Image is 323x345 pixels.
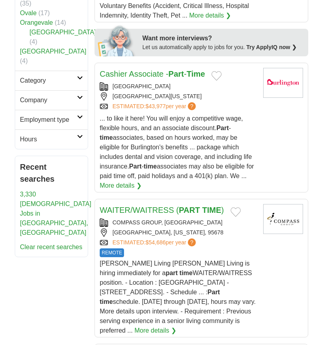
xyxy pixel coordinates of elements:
[20,161,83,185] h2: Recent searches
[100,228,257,237] div: [GEOGRAPHIC_DATA], [US_STATE], 95678
[207,289,220,295] strong: Part
[142,34,303,43] div: Want more interviews?
[168,69,184,78] strong: Part
[100,134,113,141] strong: time
[188,238,196,246] span: ?
[100,92,257,101] div: [GEOGRAPHIC_DATA][US_STATE]
[144,163,157,170] strong: time
[30,38,37,45] span: (4)
[15,129,88,149] a: Hours
[100,206,224,214] a: WAITER/WAITRESS (PART TIME)
[134,326,176,335] a: More details ❯
[165,270,177,276] strong: part
[112,238,197,247] a: ESTIMATED:$54,686per year?
[100,260,256,334] span: [PERSON_NAME] Living [PERSON_NAME] Living is hiring immediately for a WAITER/WAITRESS position. -...
[100,69,205,78] a: Cashier Associate -Part-Time
[112,219,223,226] a: COMPASS GROUP, [GEOGRAPHIC_DATA]
[179,270,193,276] strong: time
[20,244,83,250] a: Clear recent searches
[20,76,77,85] h2: Category
[98,24,136,56] img: apply-iq-scientist.png
[100,181,142,190] a: More details ❯
[20,191,91,236] a: 3,330 [DEMOGRAPHIC_DATA] Jobs in [GEOGRAPHIC_DATA], [GEOGRAPHIC_DATA]
[217,125,229,131] strong: Part
[100,248,124,257] span: REMOTE
[263,68,303,98] img: Burlington Stores logo
[112,102,197,111] a: ESTIMATED:$43,977per year?
[20,19,53,26] a: Orangevale
[202,206,221,214] strong: TIME
[112,83,171,89] a: [GEOGRAPHIC_DATA]
[146,103,166,109] span: $43,977
[129,163,142,170] strong: Part
[20,48,87,55] a: [GEOGRAPHIC_DATA]
[30,29,96,36] a: [GEOGRAPHIC_DATA]
[20,57,28,64] span: (4)
[189,11,231,20] a: More details ❯
[100,298,113,305] strong: time
[188,102,196,110] span: ?
[15,90,88,110] a: Company
[230,207,241,217] button: Add to favorite jobs
[55,19,66,26] span: (14)
[100,115,254,179] span: ... to like it here! You will enjoy a competitive wage, flexible hours, and an associate discount...
[187,69,205,78] strong: Time
[15,110,88,129] a: Employment type
[15,71,88,90] a: Category
[20,135,77,144] h2: Hours
[20,115,77,125] h2: Employment type
[246,44,297,50] a: Try ApplyIQ now ❯
[179,206,200,214] strong: PART
[146,239,166,246] span: $54,686
[142,43,303,52] div: Let us automatically apply to jobs for you.
[20,10,37,16] a: Ovale
[211,71,222,81] button: Add to favorite jobs
[20,95,77,105] h2: Company
[263,204,303,234] img: Compass Group, North America logo
[38,10,49,16] span: (17)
